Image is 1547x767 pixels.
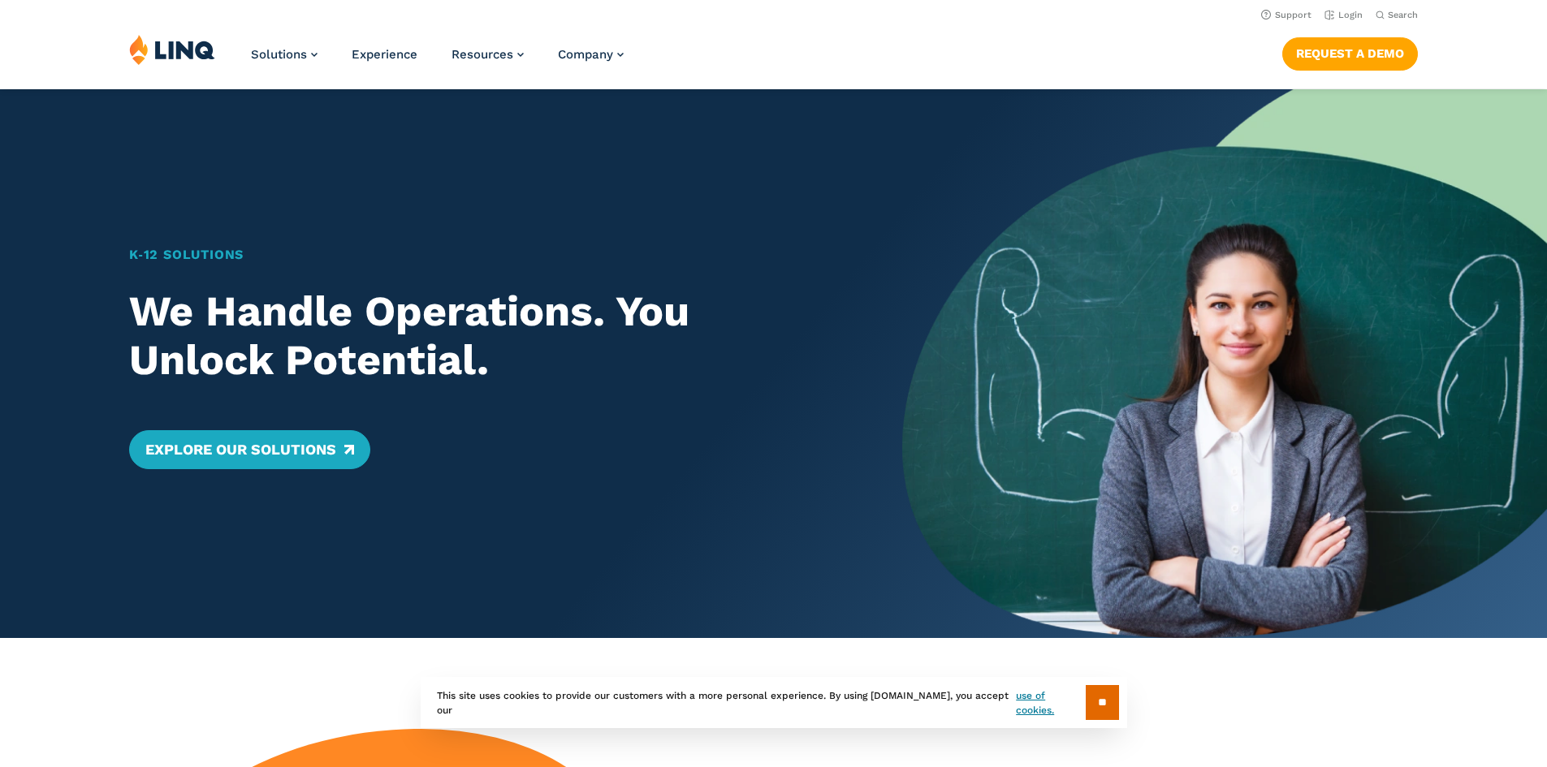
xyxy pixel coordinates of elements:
[1282,34,1418,70] nav: Button Navigation
[251,47,307,62] span: Solutions
[1261,10,1311,20] a: Support
[558,47,624,62] a: Company
[1016,688,1085,717] a: use of cookies.
[421,677,1127,728] div: This site uses cookies to provide our customers with a more personal experience. By using [DOMAIN...
[1376,9,1418,21] button: Open Search Bar
[1324,10,1363,20] a: Login
[452,47,513,62] span: Resources
[1388,10,1418,20] span: Search
[902,89,1547,638] img: Home Banner
[452,47,524,62] a: Resources
[129,245,840,265] h1: K‑12 Solutions
[129,287,840,385] h2: We Handle Operations. You Unlock Potential.
[558,47,613,62] span: Company
[352,47,417,62] a: Experience
[251,47,318,62] a: Solutions
[129,430,370,469] a: Explore Our Solutions
[1282,37,1418,70] a: Request a Demo
[251,34,624,88] nav: Primary Navigation
[129,34,215,65] img: LINQ | K‑12 Software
